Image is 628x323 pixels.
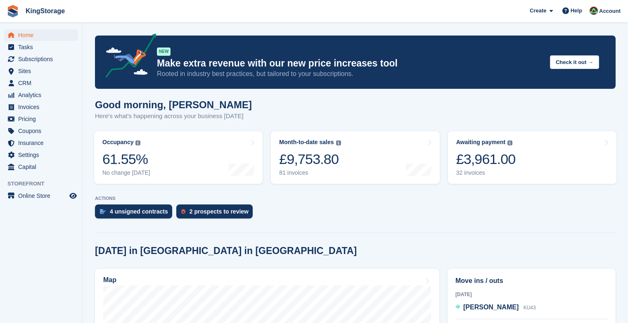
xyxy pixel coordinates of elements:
[102,139,133,146] div: Occupancy
[4,41,78,53] a: menu
[190,208,249,215] div: 2 prospects to review
[455,276,608,286] h2: Move ins / outs
[157,69,543,78] p: Rooted in industry best practices, but tailored to your subscriptions.
[456,151,516,168] div: £3,961.00
[103,276,116,284] h2: Map
[18,125,68,137] span: Coupons
[95,245,357,256] h2: [DATE] in [GEOGRAPHIC_DATA] in [GEOGRAPHIC_DATA]
[18,113,68,125] span: Pricing
[463,304,519,311] span: [PERSON_NAME]
[455,291,608,298] div: [DATE]
[95,112,252,121] p: Here's what's happening across your business [DATE]
[18,149,68,161] span: Settings
[4,161,78,173] a: menu
[271,131,439,184] a: Month-to-date sales £9,753.80 81 invoices
[279,169,341,176] div: 81 invoices
[157,47,171,56] div: NEW
[448,131,616,184] a: Awaiting payment £3,961.00 32 invoices
[7,5,19,17] img: stora-icon-8386f47178a22dfd0bd8f6a31ec36ba5ce8667c1dd55bd0f319d3a0aa187defe.svg
[4,53,78,65] a: menu
[455,302,536,313] a: [PERSON_NAME] KU43
[102,169,150,176] div: No change [DATE]
[18,161,68,173] span: Capital
[571,7,582,15] span: Help
[18,101,68,113] span: Invoices
[135,140,140,145] img: icon-info-grey-7440780725fd019a000dd9b08b2336e03edf1995a4989e88bcd33f0948082b44.svg
[99,33,156,81] img: price-adjustments-announcement-icon-8257ccfd72463d97f412b2fc003d46551f7dbcb40ab6d574587a9cd5c0d94...
[176,204,257,223] a: 2 prospects to review
[599,7,621,15] span: Account
[4,125,78,137] a: menu
[456,169,516,176] div: 32 invoices
[336,140,341,145] img: icon-info-grey-7440780725fd019a000dd9b08b2336e03edf1995a4989e88bcd33f0948082b44.svg
[94,131,263,184] a: Occupancy 61.55% No change [DATE]
[18,77,68,89] span: CRM
[18,29,68,41] span: Home
[95,196,616,201] p: ACTIONS
[95,204,176,223] a: 4 unsigned contracts
[530,7,546,15] span: Create
[18,137,68,149] span: Insurance
[95,99,252,110] h1: Good morning, [PERSON_NAME]
[4,89,78,101] a: menu
[18,65,68,77] span: Sites
[4,137,78,149] a: menu
[7,180,82,188] span: Storefront
[4,149,78,161] a: menu
[4,101,78,113] a: menu
[181,209,185,214] img: prospect-51fa495bee0391a8d652442698ab0144808aea92771e9ea1ae160a38d050c398.svg
[507,140,512,145] img: icon-info-grey-7440780725fd019a000dd9b08b2336e03edf1995a4989e88bcd33f0948082b44.svg
[110,208,168,215] div: 4 unsigned contracts
[550,55,599,69] button: Check it out →
[18,190,68,202] span: Online Store
[100,209,106,214] img: contract_signature_icon-13c848040528278c33f63329250d36e43548de30e8caae1d1a13099fd9432cc5.svg
[279,151,341,168] div: £9,753.80
[22,4,68,18] a: KingStorage
[18,41,68,53] span: Tasks
[4,113,78,125] a: menu
[4,77,78,89] a: menu
[590,7,598,15] img: John King
[524,305,536,311] span: KU43
[18,89,68,101] span: Analytics
[157,57,543,69] p: Make extra revenue with our new price increases tool
[279,139,334,146] div: Month-to-date sales
[456,139,506,146] div: Awaiting payment
[18,53,68,65] span: Subscriptions
[4,29,78,41] a: menu
[4,190,78,202] a: menu
[102,151,150,168] div: 61.55%
[68,191,78,201] a: Preview store
[4,65,78,77] a: menu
